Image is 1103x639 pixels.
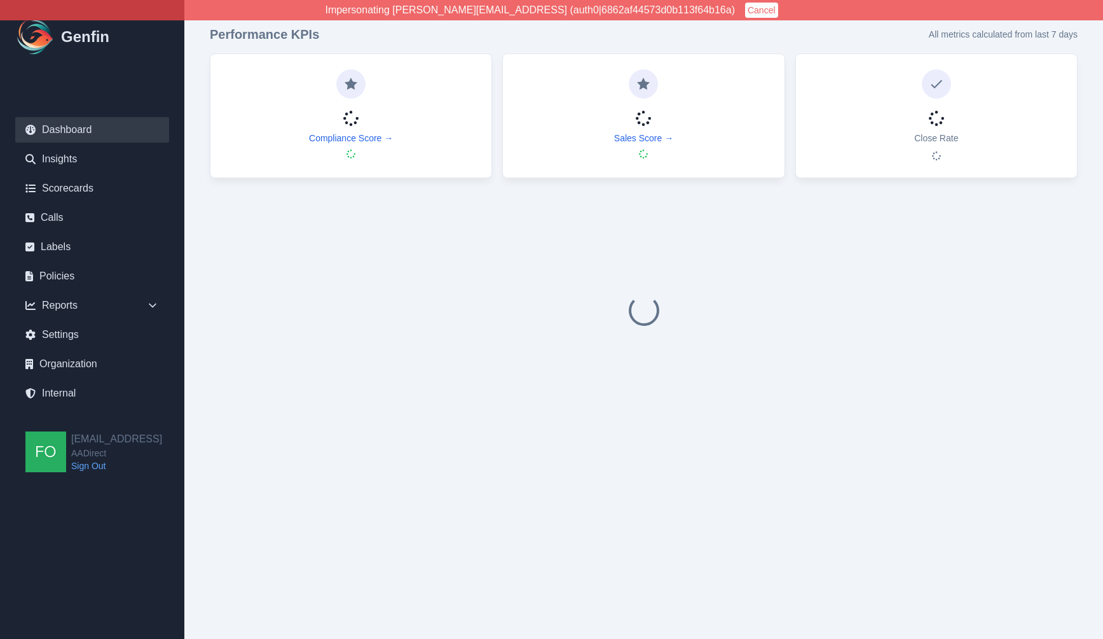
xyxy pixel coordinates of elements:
a: Policies [15,263,169,289]
img: Logo [15,17,56,57]
a: Settings [15,322,169,348]
h3: Performance KPIs [210,25,319,43]
a: Calls [15,205,169,230]
img: founders@genfin.ai [25,432,66,472]
a: Insights [15,146,169,172]
a: Sign Out [71,460,162,472]
p: All metrics calculated from last 7 days [929,28,1078,41]
div: Reports [15,293,169,318]
button: Cancel [745,3,778,18]
p: Close Rate [914,132,958,144]
a: Labels [15,234,169,260]
a: Dashboard [15,117,169,143]
span: AADirect [71,447,162,460]
a: Sales Score → [614,132,673,144]
h2: [EMAIL_ADDRESS] [71,432,162,447]
a: Compliance Score → [309,132,393,144]
a: Scorecards [15,176,169,201]
a: Internal [15,381,169,406]
a: Organization [15,351,169,377]
h1: Genfin [61,27,109,47]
